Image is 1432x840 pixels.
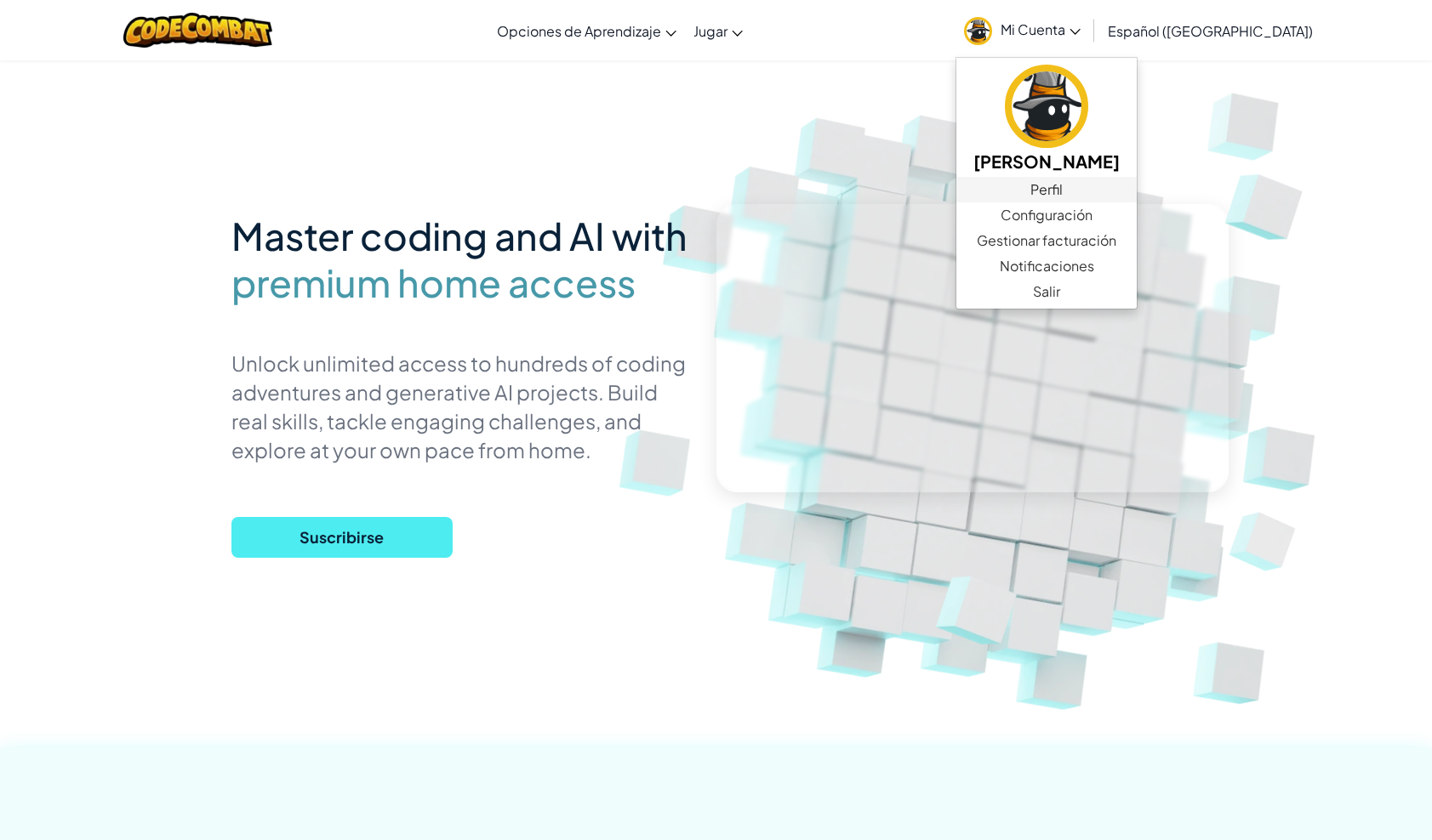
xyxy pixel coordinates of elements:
[1099,8,1321,54] a: Español ([GEOGRAPHIC_DATA])
[956,228,1137,253] a: Gestionar facturación
[1005,65,1088,148] img: avatar
[488,8,685,54] a: Opciones de Aprendizaje
[904,528,1058,679] img: Overlap cubes
[497,22,661,40] span: Opciones de Aprendizaje
[123,13,272,48] img: CodeCombat logo
[231,212,687,259] span: Master coding and AI with
[231,349,691,464] p: Unlock unlimited access to hundreds of coding adventures and generative AI projects. Build real s...
[956,253,1137,279] a: Notificaciones
[956,202,1137,228] a: Configuración
[973,148,1120,174] h5: [PERSON_NAME]
[1108,22,1313,40] span: Español ([GEOGRAPHIC_DATA])
[956,62,1137,177] a: [PERSON_NAME]
[1000,256,1094,276] span: Notificaciones
[693,22,727,40] span: Jugar
[1001,20,1081,38] span: Mi Cuenta
[1203,485,1328,597] img: Overlap cubes
[231,259,636,306] span: premium home access
[231,517,453,558] button: Suscribirse
[1195,128,1343,272] img: Overlap cubes
[956,177,1137,202] a: Perfil
[685,8,751,54] a: Jugar
[956,3,1089,57] a: Mi Cuenta
[956,279,1137,304] a: Salir
[964,17,992,45] img: avatar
